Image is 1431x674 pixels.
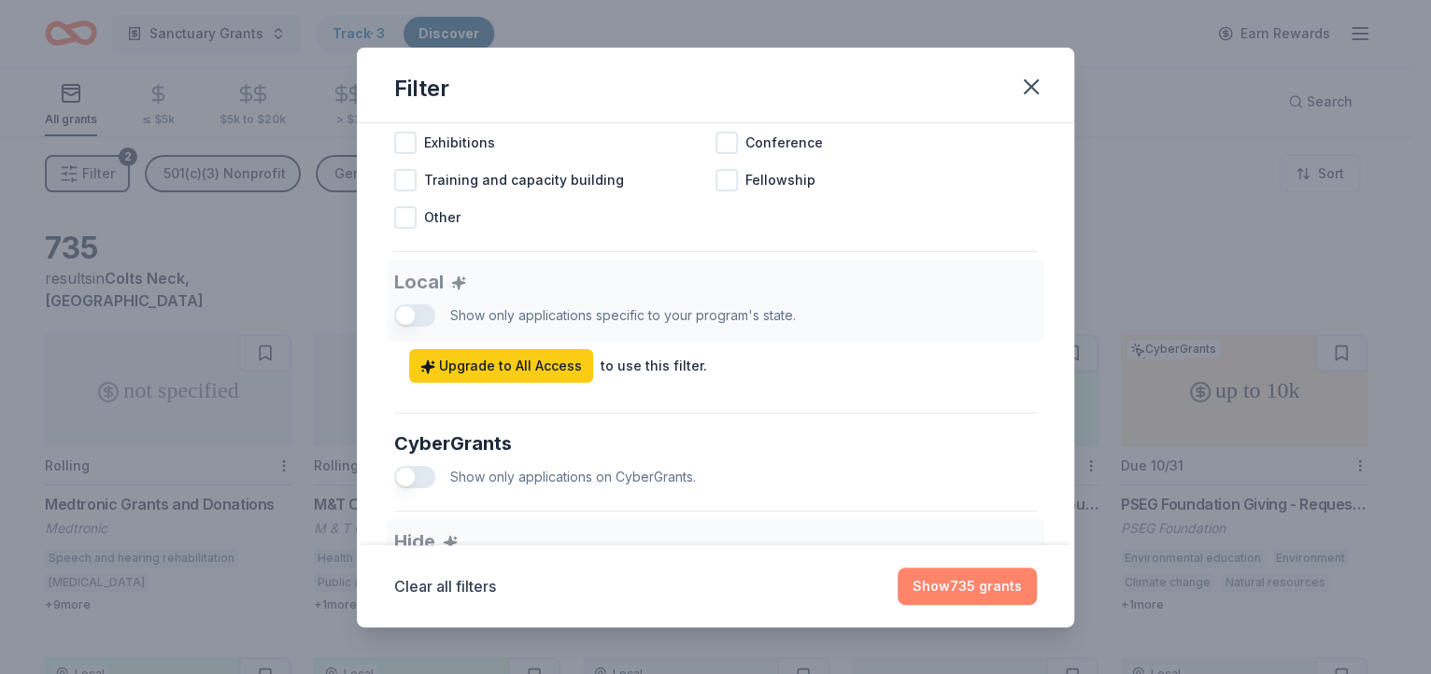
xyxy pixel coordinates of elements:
[898,568,1037,605] button: Show735 grants
[420,355,582,377] span: Upgrade to All Access
[601,355,707,377] div: to use this filter.
[394,74,449,104] div: Filter
[424,132,495,154] span: Exhibitions
[745,132,823,154] span: Conference
[450,469,696,484] span: Show only applications on CyberGrants.
[394,575,496,597] button: Clear all filters
[409,349,593,383] a: Upgrade to All Access
[424,206,460,229] span: Other
[424,169,624,191] span: Training and capacity building
[394,428,1037,458] div: CyberGrants
[745,169,815,191] span: Fellowship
